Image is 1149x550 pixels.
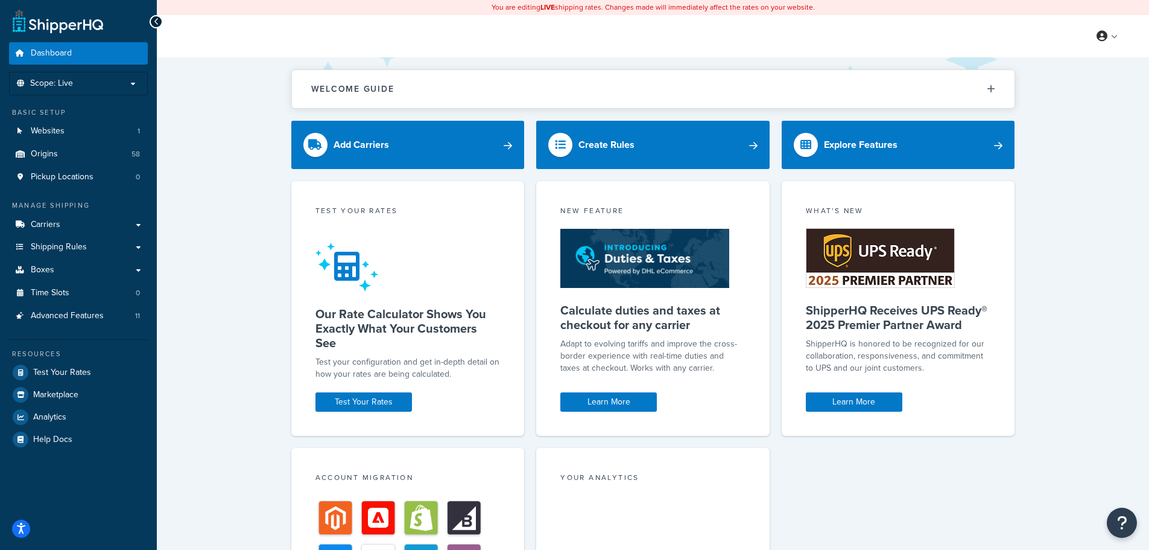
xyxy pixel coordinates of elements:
p: ShipperHQ is honored to be recognized for our collaboration, responsiveness, and commitment to UP... [806,338,991,374]
span: Origins [31,149,58,159]
span: Advanced Features [31,311,104,321]
a: Marketplace [9,384,148,406]
a: Analytics [9,406,148,428]
a: Create Rules [536,121,770,169]
li: Websites [9,120,148,142]
span: 58 [131,149,140,159]
p: Adapt to evolving tariffs and improve the cross-border experience with real-time duties and taxes... [560,338,745,374]
span: 0 [136,172,140,182]
div: Manage Shipping [9,200,148,211]
span: Analytics [33,412,66,423]
a: Learn More [560,392,657,412]
a: Test Your Rates [9,362,148,383]
li: Advanced Features [9,305,148,327]
button: Welcome Guide [292,70,1014,108]
span: Shipping Rules [31,242,87,252]
span: Time Slots [31,288,69,298]
div: Resources [9,349,148,359]
a: Add Carriers [291,121,525,169]
li: Time Slots [9,282,148,304]
a: Time Slots0 [9,282,148,304]
span: Carriers [31,220,60,230]
span: 1 [138,126,140,136]
h2: Welcome Guide [311,85,394,94]
a: Pickup Locations0 [9,166,148,188]
div: Test your rates [315,205,501,219]
b: LIVE [540,2,555,13]
a: Advanced Features11 [9,305,148,327]
div: Test your configuration and get in-depth detail on how your rates are being calculated. [315,356,501,380]
div: Your Analytics [560,472,745,486]
a: Dashboard [9,42,148,65]
span: Scope: Live [30,78,73,89]
li: Pickup Locations [9,166,148,188]
h5: Calculate duties and taxes at checkout for any carrier [560,303,745,332]
span: 0 [136,288,140,298]
div: Explore Features [824,136,897,153]
a: Learn More [806,392,902,412]
li: Origins [9,143,148,165]
h5: Our Rate Calculator Shows You Exactly What Your Customers See [315,307,501,350]
div: Add Carriers [334,136,389,153]
div: Create Rules [578,136,635,153]
a: Carriers [9,214,148,236]
span: Test Your Rates [33,368,91,378]
a: Shipping Rules [9,236,148,258]
div: New Feature [560,205,745,219]
a: Explore Features [782,121,1015,169]
span: Boxes [31,265,54,275]
span: Websites [31,126,65,136]
div: What's New [806,205,991,219]
button: Open Resource Center [1107,508,1137,538]
a: Boxes [9,259,148,281]
span: Marketplace [33,390,78,400]
span: Help Docs [33,435,72,445]
div: Basic Setup [9,107,148,118]
a: Help Docs [9,429,148,450]
span: Pickup Locations [31,172,93,182]
a: Origins58 [9,143,148,165]
div: Account Migration [315,472,501,486]
a: Websites1 [9,120,148,142]
span: 11 [135,311,140,321]
h5: ShipperHQ Receives UPS Ready® 2025 Premier Partner Award [806,303,991,332]
span: Dashboard [31,48,72,59]
a: Test Your Rates [315,392,412,412]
